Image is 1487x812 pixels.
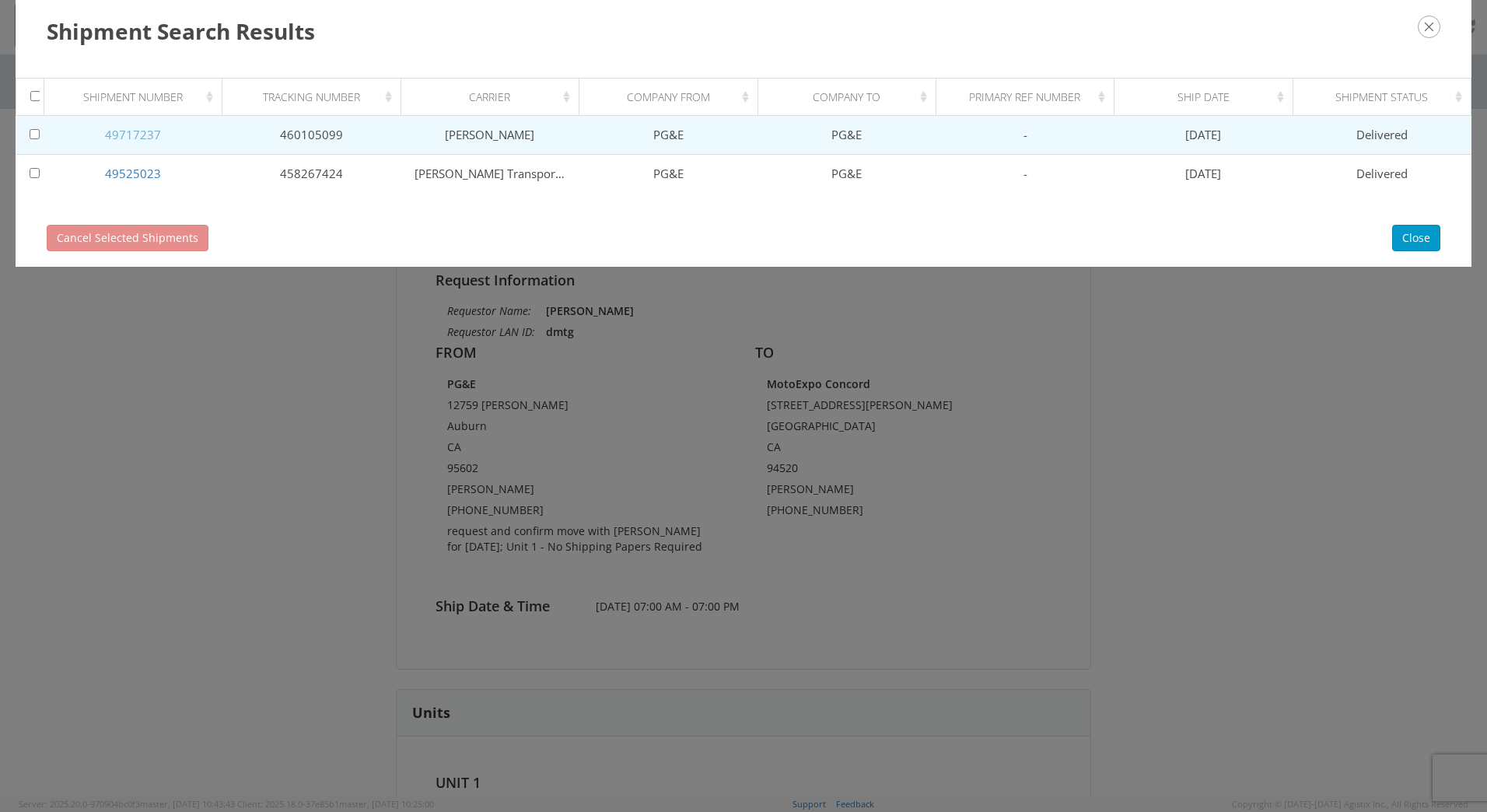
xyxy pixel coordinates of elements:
div: Tracking Number [236,89,396,105]
td: PG&E [579,155,757,194]
td: - [936,116,1114,155]
td: 460105099 [222,116,401,155]
button: Close [1392,225,1440,251]
td: PG&E [579,116,757,155]
div: Carrier [415,89,574,105]
span: Delivered [1356,127,1408,142]
div: Company To [771,89,931,105]
h3: Shipment Search Results [47,16,1440,47]
span: Delivered [1356,166,1408,181]
span: Cancel Selected Shipments [57,230,198,245]
td: [PERSON_NAME] Transportation Inc [401,155,579,194]
td: PG&E [757,155,936,194]
a: 49525023 [105,166,161,181]
div: Company From [593,89,753,105]
div: Primary Ref Number [950,89,1109,105]
span: [DATE] [1185,166,1221,181]
td: [PERSON_NAME] [401,116,579,155]
button: Cancel Selected Shipments [47,225,208,251]
a: 49717237 [105,127,161,142]
td: PG&E [757,116,936,155]
td: - [936,155,1114,194]
div: Shipment Number [58,89,218,105]
span: [DATE] [1185,127,1221,142]
td: 458267424 [222,155,401,194]
div: Ship Date [1128,89,1288,105]
div: Shipment Status [1307,89,1466,105]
